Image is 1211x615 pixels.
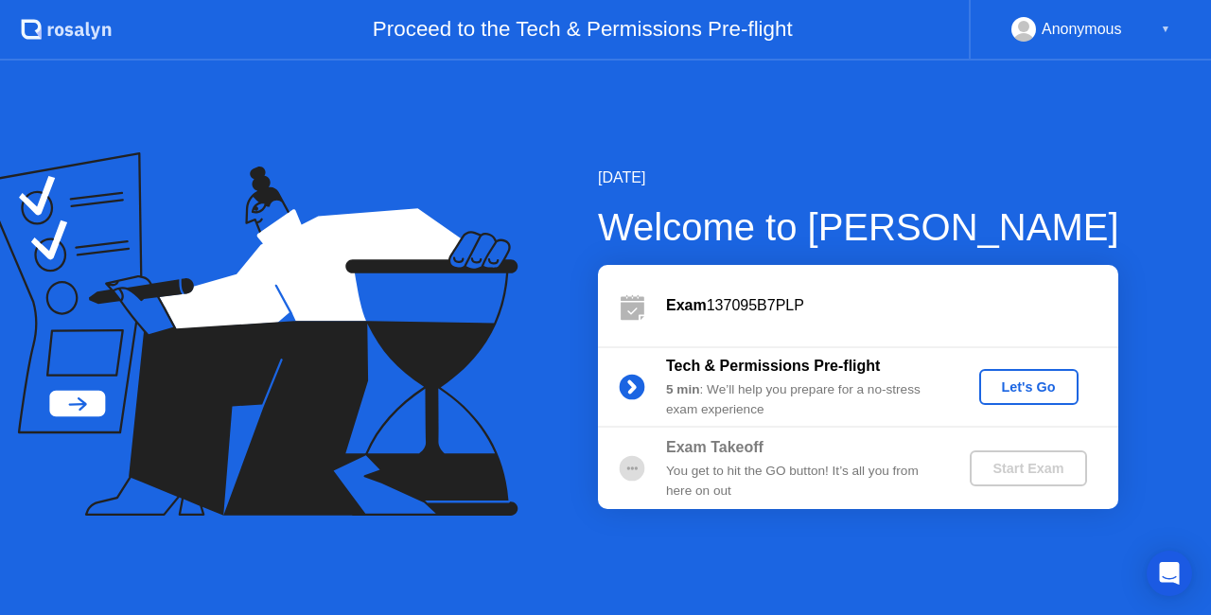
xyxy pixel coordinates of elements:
b: Exam [666,297,707,313]
div: Welcome to [PERSON_NAME] [598,199,1119,255]
div: : We’ll help you prepare for a no-stress exam experience [666,380,939,419]
div: You get to hit the GO button! It’s all you from here on out [666,462,939,501]
b: 5 min [666,382,700,396]
div: [DATE] [598,167,1119,189]
b: Tech & Permissions Pre-flight [666,358,880,374]
div: Open Intercom Messenger [1147,551,1192,596]
div: Let's Go [987,379,1071,395]
div: Start Exam [977,461,1079,476]
b: Exam Takeoff [666,439,763,455]
button: Start Exam [970,450,1086,486]
div: 137095B7PLP [666,294,1118,317]
div: Anonymous [1042,17,1122,42]
div: ▼ [1161,17,1170,42]
button: Let's Go [979,369,1079,405]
